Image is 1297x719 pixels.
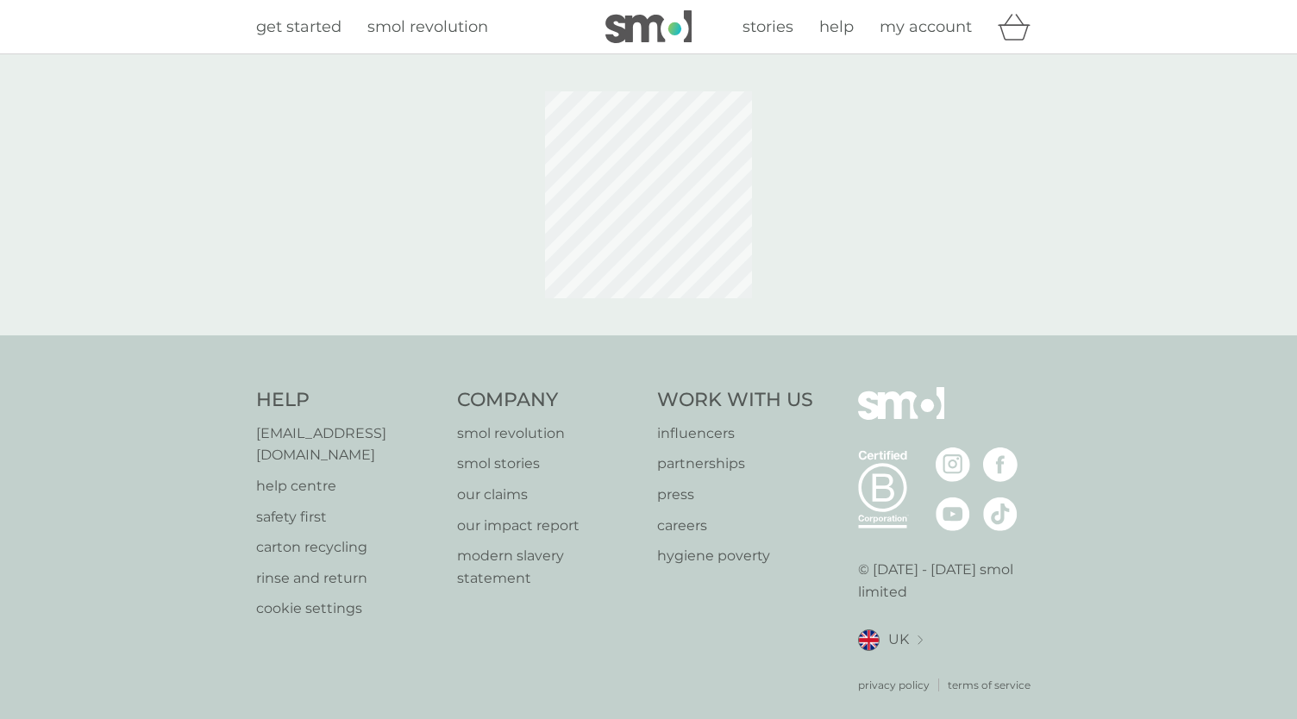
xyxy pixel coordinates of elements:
a: smol stories [457,453,641,475]
img: smol [605,10,692,43]
img: smol [858,387,944,446]
a: our claims [457,484,641,506]
p: © [DATE] - [DATE] smol limited [858,559,1042,603]
div: basket [998,9,1041,44]
img: visit the smol Instagram page [936,447,970,482]
h4: Company [457,387,641,414]
a: press [657,484,813,506]
a: partnerships [657,453,813,475]
a: modern slavery statement [457,545,641,589]
span: stories [742,17,793,36]
a: [EMAIL_ADDRESS][DOMAIN_NAME] [256,422,440,466]
img: UK flag [858,629,880,651]
a: smol revolution [367,15,488,40]
a: terms of service [948,677,1031,693]
a: cookie settings [256,597,440,620]
a: carton recycling [256,536,440,559]
a: careers [657,515,813,537]
a: stories [742,15,793,40]
span: help [819,17,854,36]
a: my account [880,15,972,40]
a: our impact report [457,515,641,537]
span: my account [880,17,972,36]
span: smol revolution [367,17,488,36]
h4: Work With Us [657,387,813,414]
a: rinse and return [256,567,440,590]
img: visit the smol Youtube page [936,497,970,531]
a: privacy policy [858,677,930,693]
img: visit the smol Tiktok page [983,497,1018,531]
a: smol revolution [457,422,641,445]
img: visit the smol Facebook page [983,447,1018,482]
a: help centre [256,475,440,497]
a: help [819,15,854,40]
a: influencers [657,422,813,445]
a: get started [256,15,341,40]
span: get started [256,17,341,36]
a: safety first [256,506,440,528]
img: select a new location [918,635,923,645]
span: UK [888,628,909,651]
h4: Help [256,387,440,414]
a: hygiene poverty [657,545,813,567]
